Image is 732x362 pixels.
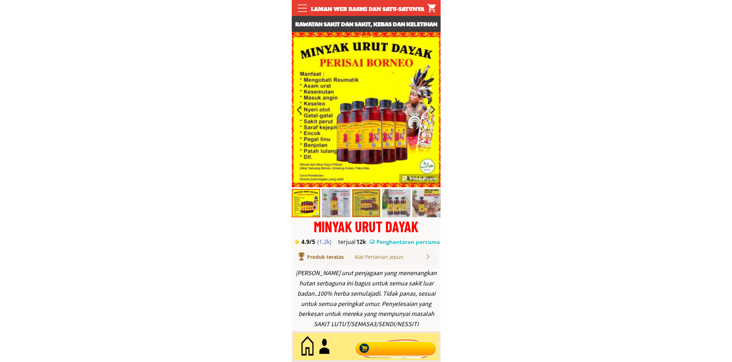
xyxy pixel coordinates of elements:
h3: 4.9/5 [301,238,321,246]
div: Laman web rasmi dan satu-satunya [307,5,428,13]
h3: Penghantaran percuma [376,238,440,246]
div: MINYAK URUT DAYAK [292,219,441,234]
h3: 12k [356,238,368,246]
h3: (1.2k) [317,238,335,246]
div: Alat Pertanian Jepun [354,253,425,261]
div: [PERSON_NAME] urut penjagaan yang menenangkan hutan serbaguna ini bagus untuk semua sakit luar ba... [295,268,437,329]
h3: Rawatan sakit dan sakit, kebas dan keletihan [292,20,441,29]
div: Produk teratas [307,253,364,261]
h3: terjual [338,238,362,246]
